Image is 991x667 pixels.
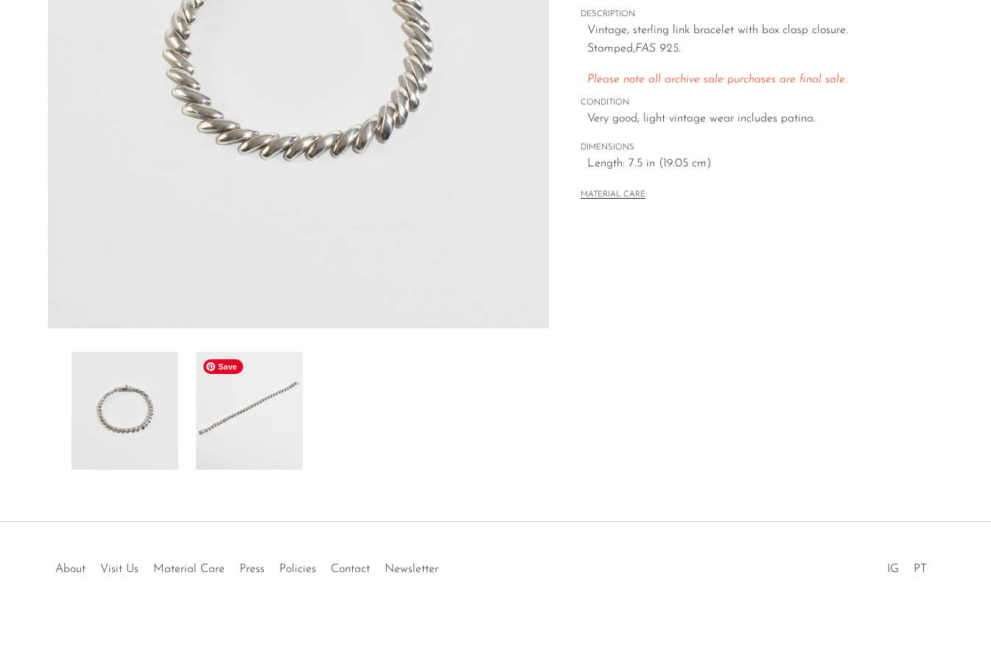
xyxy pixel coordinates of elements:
span: Save [203,359,243,374]
ul: Quick links [48,551,446,579]
ul: Social Medias [880,551,934,579]
a: Material Care [153,563,225,575]
span: DIMENSIONS [581,141,912,155]
a: Policies [279,563,316,575]
a: Press [239,563,265,575]
p: Vintage, sterling link bracelet with box clasp closure. Stamped, [587,21,912,59]
a: IG [887,563,899,575]
span: Very good; light vintage wear includes patina. [587,110,912,129]
img: Sterling Link Bracelet [196,352,303,470]
span: Please note all archive sale purchases are final sale. [587,74,847,85]
a: About [55,563,85,575]
em: FAS 925. [635,43,681,54]
span: Length: 7.5 in (19.05 cm) [587,155,912,174]
span: CONDITION [581,96,912,110]
button: MATERIAL CARE [581,190,645,201]
a: Visit Us [100,563,139,575]
span: DESCRIPTION [581,8,912,21]
a: PT [914,563,927,575]
a: Contact [331,563,370,575]
img: Sterling Link Bracelet [71,352,178,470]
